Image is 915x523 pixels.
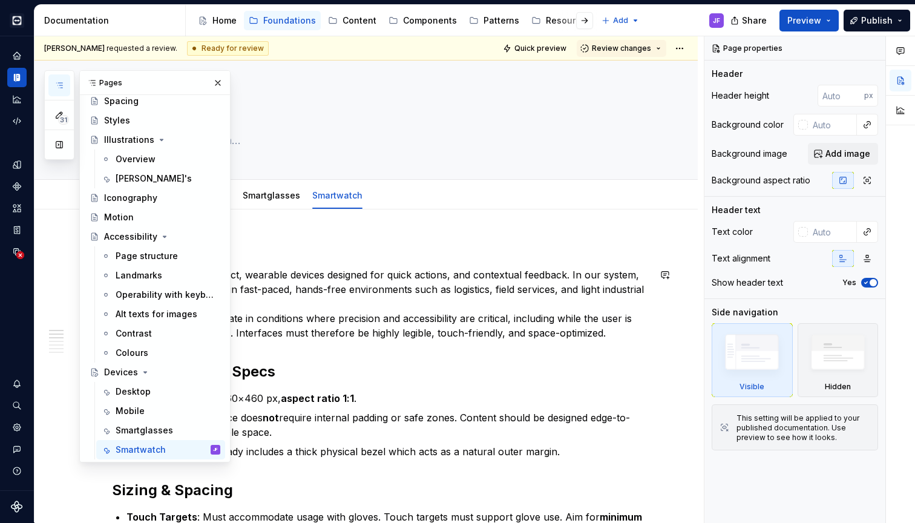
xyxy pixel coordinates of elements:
[104,231,157,243] div: Accessibility
[44,44,177,53] span: requested a review.
[7,374,27,393] div: Notifications
[787,15,821,27] span: Preview
[798,323,879,397] div: Hidden
[7,90,27,109] a: Analytics
[712,119,784,131] div: Background color
[808,114,857,136] input: Auto
[85,227,225,246] a: Accessibility
[514,44,566,53] span: Quick preview
[712,68,743,80] div: Header
[712,148,787,160] div: Background image
[10,13,24,28] img: e3886e02-c8c5-455d-9336-29756fd03ba2.png
[116,405,145,417] div: Mobile
[825,382,851,392] div: Hidden
[842,278,856,288] label: Yes
[861,15,893,27] span: Publish
[126,391,649,406] p: : 460×460 px, .
[243,190,300,200] a: Smartglasses
[96,150,225,169] a: Overview
[104,366,138,378] div: Devices
[713,16,720,25] div: JF
[864,91,873,100] p: px
[96,343,225,363] a: Colours
[104,114,130,127] div: Styles
[96,266,225,285] a: Landmarks
[238,182,305,208] div: Smartglasses
[712,174,810,186] div: Background aspect ratio
[96,324,225,343] a: Contrast
[212,15,237,27] div: Home
[85,91,225,111] a: Spacing
[96,440,225,459] a: SmartwatchJF
[112,238,649,258] h2: Overview
[808,143,878,165] button: Add image
[85,111,225,130] a: Styles
[85,130,225,150] a: Illustrations
[193,8,595,33] div: Page tree
[187,41,269,56] div: Ready for review
[104,211,134,223] div: Motion
[712,204,761,216] div: Header text
[613,16,628,25] span: Add
[116,250,178,262] div: Page structure
[7,155,27,174] a: Design tokens
[736,413,870,442] div: This setting will be applied to your published documentation. Use preview to see how it looks.
[577,40,666,57] button: Review changes
[96,382,225,401] a: Desktop
[7,46,27,65] div: Home
[740,382,764,392] div: Visible
[281,392,354,404] strong: aspect ratio 1:1
[116,308,197,320] div: Alt texts for images
[112,481,649,500] h2: Sizing & Spacing
[44,44,105,53] span: [PERSON_NAME]
[116,153,156,165] div: Overview
[7,111,27,131] a: Code automation
[384,11,462,30] a: Components
[7,242,27,261] a: Data sources
[712,90,769,102] div: Header height
[116,327,152,340] div: Contrast
[213,444,218,456] div: JF
[11,501,23,513] svg: Supernova Logo
[96,246,225,266] a: Page structure
[112,268,649,340] p: Smartwatches are compact, wearable devices designed for quick actions, and contextual feedback. I...
[7,439,27,459] div: Contact support
[598,12,643,29] button: Add
[464,11,524,30] a: Patterns
[96,421,225,440] a: Smartglasses
[116,424,173,436] div: Smartglasses
[58,115,69,125] span: 31
[808,221,857,243] input: Auto
[96,304,225,324] a: Alt texts for images
[104,192,157,204] div: Iconography
[712,226,753,238] div: Text color
[149,99,607,128] textarea: Devices
[7,177,27,196] a: Components
[323,11,381,30] a: Content
[7,199,27,218] a: Assets
[818,85,864,107] input: Auto
[44,15,180,27] div: Documentation
[193,11,241,30] a: Home
[116,269,162,281] div: Landmarks
[263,15,316,27] div: Foundations
[7,68,27,87] a: Documentation
[7,418,27,437] a: Settings
[403,15,457,27] div: Components
[779,10,839,31] button: Preview
[85,188,225,208] a: Iconography
[742,15,767,27] span: Share
[141,444,649,459] p: The hardware already includes a thick physical bezel which acts as a natural outer margin.
[116,289,215,301] div: Operability with keyboard
[104,134,154,146] div: Illustrations
[7,396,27,415] button: Search ⌘K
[724,10,775,31] button: Share
[96,285,225,304] a: Operability with keyboard
[126,511,197,523] strong: Touch Targets
[825,148,870,160] span: Add image
[484,15,519,27] div: Patterns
